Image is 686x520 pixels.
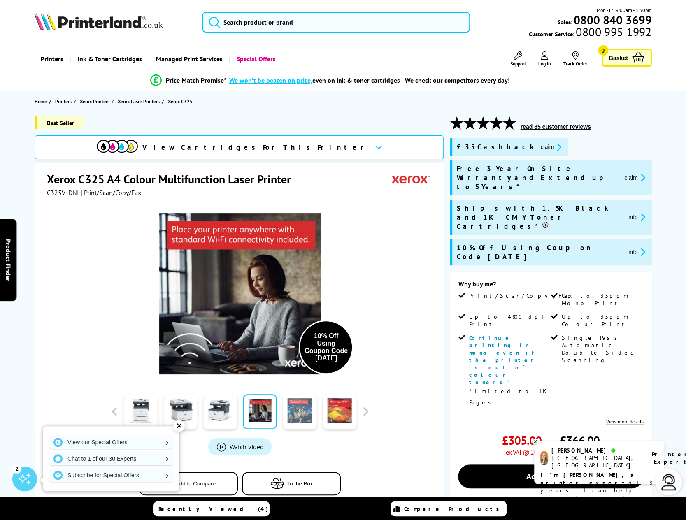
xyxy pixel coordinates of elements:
[660,474,677,490] img: user-headset-light.svg
[598,45,608,56] span: 0
[168,97,193,106] span: Xerox C325
[80,97,109,106] span: Xerox Printers
[80,97,112,106] a: Xerox Printers
[81,188,141,197] span: | Print/Scan/Copy/Fax
[35,116,84,129] span: Best Seller
[139,472,238,495] button: Add to Compare
[551,454,642,469] div: [GEOGRAPHIC_DATA], [GEOGRAPHIC_DATA]
[469,292,574,299] span: Print/Scan/Copy/Fax
[4,239,12,281] span: Product Finder
[506,448,542,456] span: ex VAT @ 20%
[456,204,621,231] span: Ships with 1.5K Black and 1K CMY Toner Cartridges*
[392,172,430,187] img: Xerox
[49,452,173,465] a: Chat to 1 of our 30 Experts
[563,51,587,67] a: Track Order
[538,51,551,67] a: Log In
[12,464,21,473] div: 2
[168,97,195,106] a: Xerox C325
[158,505,268,513] span: Recently Viewed (4)
[47,188,79,197] span: C325V_DNI
[626,212,648,222] button: promo-description
[561,292,642,307] span: Up to 33ppm Mono Print
[540,451,548,465] img: amy-livechat.png
[118,97,162,106] a: Xerox Laser Printers
[47,172,299,187] h1: Xerox C325 A4 Colour Multifunction Laser Printer
[153,501,270,516] a: Recently Viewed (4)
[148,49,229,70] a: Managed Print Services
[551,447,642,454] div: [PERSON_NAME]
[49,469,173,482] a: Subscribe for Special Offers
[469,386,549,408] p: *Limited to 1K Pages
[529,28,651,38] span: Customer Service:
[229,76,312,84] span: We won’t be beaten on price,
[202,12,470,32] input: Search product or brand
[142,143,368,152] span: View Cartridges For This Printer
[626,247,648,257] button: promo-description
[622,173,648,182] button: promo-description
[518,123,593,130] button: read 85 customer reviews
[602,49,652,67] a: Basket 0
[458,464,643,488] a: Add to Basket
[55,97,72,106] span: Printers
[609,52,628,63] span: Basket
[226,76,509,84] div: - even on ink & toner cartridges - We check our competitors every day!
[118,97,160,106] span: Xerox Laser Printers
[502,433,542,448] span: £305.00
[510,51,526,67] a: Support
[288,481,313,487] span: In the Box
[35,12,192,32] a: Printerland Logo
[538,60,551,67] span: Log In
[560,433,600,448] span: £366.00
[166,76,226,84] span: Price Match Promise*
[574,12,652,28] b: 0800 840 3699
[229,443,263,451] span: Watch video
[597,6,652,14] span: Mon - Fri 9:00am - 5:30pm
[229,49,282,70] a: Special Offers
[159,213,321,374] img: Xerox C325 Thumbnail
[208,438,272,455] a: Product_All_Videos
[456,243,621,261] span: 10% Off Using Coupon Code [DATE]
[176,481,216,487] span: Add to Compare
[469,313,549,328] span: Up to 4800 dpi Print
[574,28,651,36] span: 0800 995 1992
[510,60,526,67] span: Support
[561,313,642,328] span: Up to 33ppm Colour Print
[540,471,658,510] p: of 8 years! I can help you choose the right product
[391,501,507,516] a: Compare Products
[35,12,163,30] img: Printerland Logo
[456,164,617,191] span: Free 3 Year On-Site Warranty and Extend up to 5 Years*
[304,332,348,362] div: 10% Off Using Coupon Code [DATE]
[49,436,173,449] a: View our Special Offers
[558,18,572,26] span: Sales:
[70,49,148,70] a: Ink & Toner Cartridges
[173,420,185,432] div: ✕
[458,280,643,292] div: Why buy me?
[572,16,652,24] a: 0800 840 3699
[77,49,142,70] span: Ink & Toner Cartridges
[55,97,74,106] a: Printers
[18,73,642,88] li: modal_Promise
[404,505,504,513] span: Compare Products
[561,334,642,364] span: Single Pass Automatic Double Sided Scanning
[35,97,49,106] a: Home
[35,49,70,70] a: Printers
[540,471,636,486] b: I'm [PERSON_NAME], a printer expert
[538,142,564,152] button: promo-description
[606,418,644,425] a: View more details
[469,334,538,386] span: Continue printing in mono even if the printer is out of colour toners*
[456,142,534,152] span: £35 Cashback
[97,140,138,153] img: cmyk-icon.svg
[35,97,47,106] span: Home
[242,472,341,495] button: In the Box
